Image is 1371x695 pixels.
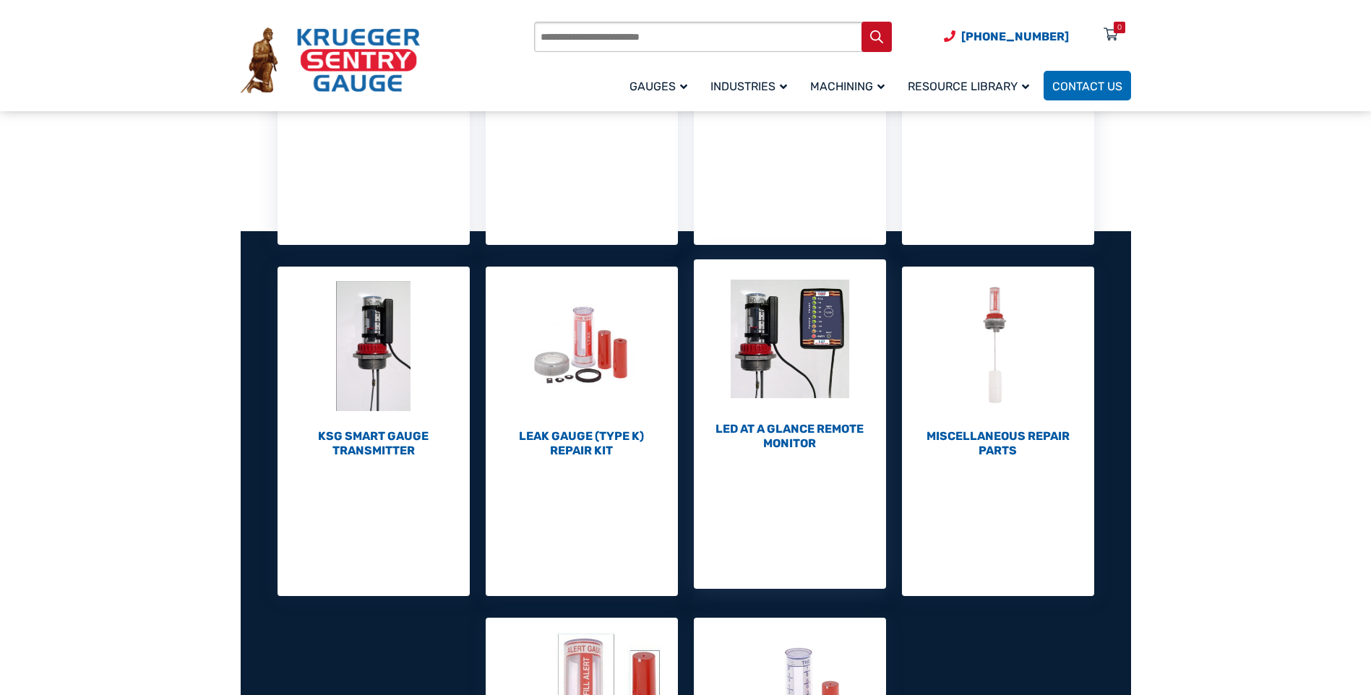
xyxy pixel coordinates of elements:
[486,267,678,458] a: Visit product category Leak Gauge (Type K) Repair Kit
[902,429,1094,458] h2: Miscellaneous Repair Parts
[486,429,678,458] h2: Leak Gauge (Type K) Repair Kit
[1044,71,1131,100] a: Contact Us
[694,422,886,451] h2: LED At A Glance Remote Monitor
[278,267,470,458] a: Visit product category KSG Smart Gauge Transmitter
[944,27,1069,46] a: Phone Number (920) 434-8860
[629,79,687,93] span: Gauges
[278,267,470,426] img: KSG Smart Gauge Transmitter
[702,69,801,103] a: Industries
[621,69,702,103] a: Gauges
[694,259,886,451] a: Visit product category LED At A Glance Remote Monitor
[810,79,885,93] span: Machining
[694,259,886,418] img: LED At A Glance Remote Monitor
[902,267,1094,426] img: Miscellaneous Repair Parts
[241,27,420,94] img: Krueger Sentry Gauge
[902,267,1094,458] a: Visit product category Miscellaneous Repair Parts
[908,79,1029,93] span: Resource Library
[486,267,678,426] img: Leak Gauge (Type K) Repair Kit
[899,69,1044,103] a: Resource Library
[278,429,470,458] h2: KSG Smart Gauge Transmitter
[961,30,1069,43] span: [PHONE_NUMBER]
[1052,79,1122,93] span: Contact Us
[1117,22,1122,33] div: 0
[710,79,787,93] span: Industries
[801,69,899,103] a: Machining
